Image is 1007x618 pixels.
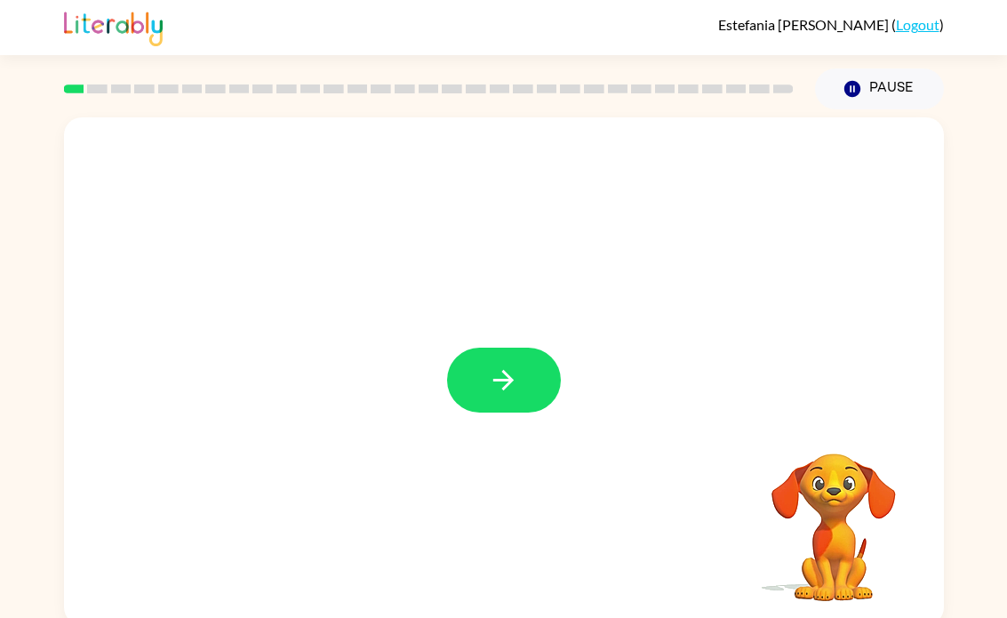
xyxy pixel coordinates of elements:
[718,16,944,33] div: ( )
[718,16,891,33] span: Estefania [PERSON_NAME]
[815,68,944,109] button: Pause
[745,426,923,604] video: Your browser must support playing .mp4 files to use Literably. Please try using another browser.
[896,16,939,33] a: Logout
[64,7,163,46] img: Literably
